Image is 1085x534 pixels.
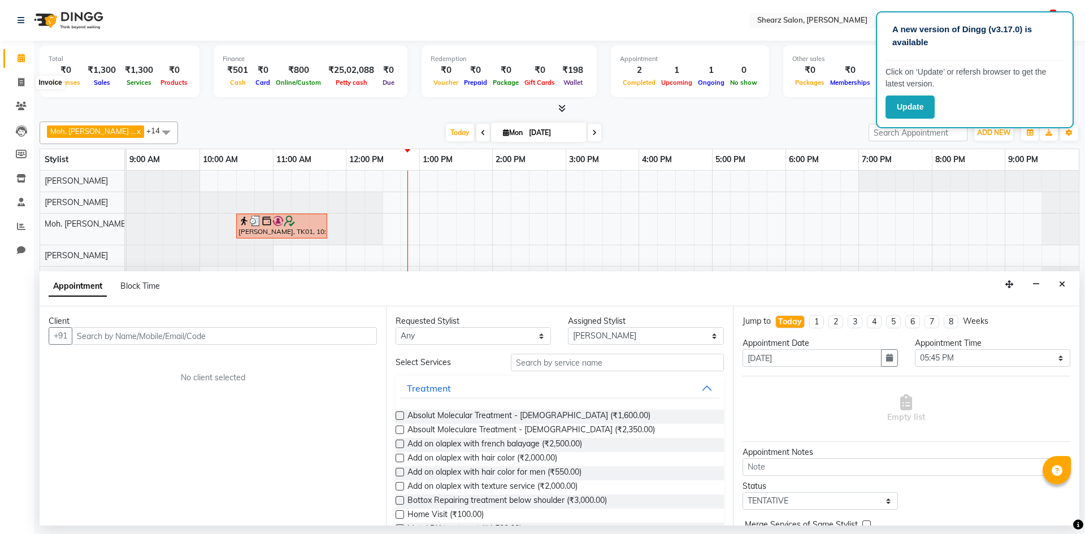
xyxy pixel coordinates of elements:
[127,151,163,168] a: 9:00 AM
[511,354,724,371] input: Search by service name
[253,64,273,77] div: ₹0
[490,64,522,77] div: ₹0
[566,151,602,168] a: 3:00 PM
[522,64,558,77] div: ₹0
[558,64,588,77] div: ₹198
[792,79,827,86] span: Packages
[743,446,1070,458] div: Appointment Notes
[493,151,528,168] a: 2:00 PM
[695,79,727,86] span: Ongoing
[1050,10,1056,18] span: 3
[387,357,502,368] div: Select Services
[963,315,988,327] div: Weeks
[461,79,490,86] span: Prepaid
[237,215,326,237] div: [PERSON_NAME], TK01, 10:30 AM-11:45 AM, [PERSON_NAME] color,Sr. [PERSON_NAME] crafting
[407,480,578,494] span: Add on olaplex with texture service (₹2,000.00)
[620,64,658,77] div: 2
[500,128,526,137] span: Mon
[407,494,607,509] span: Bottox Repairing treatment below shoulder (₹3,000.00)
[407,509,484,523] span: Home Visit (₹100.00)
[431,54,588,64] div: Redemption
[333,79,370,86] span: Petty cash
[223,54,398,64] div: Finance
[431,64,461,77] div: ₹0
[407,424,655,438] span: Absoult Moleculare Treatment - [DEMOGRAPHIC_DATA] (₹2,350.00)
[36,76,64,89] div: Invoice
[400,378,719,398] button: Treatment
[49,54,190,64] div: Total
[892,23,1057,49] p: A new version of Dingg (v3.17.0) is available
[120,64,158,77] div: ₹1,300
[745,519,858,533] span: Merge Services of Same Stylist
[1005,151,1041,168] a: 9:00 PM
[274,151,314,168] a: 11:00 AM
[620,54,760,64] div: Appointment
[792,64,827,77] div: ₹0
[45,219,135,229] span: Moh. [PERSON_NAME] ...
[905,315,920,328] li: 6
[932,151,968,168] a: 8:00 PM
[828,315,843,328] li: 2
[407,410,650,424] span: Absolut Molecular Treatment - [DEMOGRAPHIC_DATA] (₹1,600.00)
[620,79,658,86] span: Completed
[809,315,824,328] li: 1
[522,79,558,86] span: Gift Cards
[743,315,771,327] div: Jump to
[45,250,108,261] span: [PERSON_NAME]
[407,438,582,452] span: Add on olaplex with french balayage (₹2,500.00)
[76,372,350,384] div: No client selected
[887,394,925,423] span: Empty list
[827,79,873,86] span: Memberships
[490,79,522,86] span: Package
[568,315,723,327] div: Assigned Stylist
[91,79,113,86] span: Sales
[396,315,551,327] div: Requested Stylist
[1054,276,1070,293] button: Close
[45,176,108,186] span: [PERSON_NAME]
[223,64,253,77] div: ₹501
[136,127,141,136] a: x
[227,79,249,86] span: Cash
[658,79,695,86] span: Upcoming
[873,79,907,86] span: Vouchers
[792,54,975,64] div: Other sales
[743,349,882,367] input: yyyy-mm-dd
[45,197,108,207] span: [PERSON_NAME]
[273,79,324,86] span: Online/Custom
[120,281,160,291] span: Block Time
[380,79,397,86] span: Due
[944,315,958,328] li: 8
[886,95,935,119] button: Update
[379,64,398,77] div: ₹0
[743,480,898,492] div: Status
[49,276,107,297] span: Appointment
[158,79,190,86] span: Products
[29,5,106,36] img: logo
[786,151,822,168] a: 6:00 PM
[867,315,882,328] li: 4
[407,466,581,480] span: Add on olaplex with hair color for men (₹550.00)
[977,128,1010,137] span: ADD NEW
[561,79,585,86] span: Wallet
[45,154,68,164] span: Stylist
[727,79,760,86] span: No show
[639,151,675,168] a: 4:00 PM
[324,64,379,77] div: ₹25,02,088
[446,124,474,141] span: Today
[461,64,490,77] div: ₹0
[827,64,873,77] div: ₹0
[915,337,1070,349] div: Appointment Time
[886,66,1064,90] p: Click on ‘Update’ or refersh browser to get the latest version.
[158,64,190,77] div: ₹0
[848,315,862,328] li: 3
[1038,489,1074,523] iframe: chat widget
[273,64,324,77] div: ₹800
[658,64,695,77] div: 1
[50,127,136,136] span: Moh. [PERSON_NAME] ...
[200,151,241,168] a: 10:00 AM
[49,64,83,77] div: ₹0
[778,316,802,328] div: Today
[346,151,387,168] a: 12:00 PM
[869,124,967,141] input: Search Appointment
[420,151,455,168] a: 1:00 PM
